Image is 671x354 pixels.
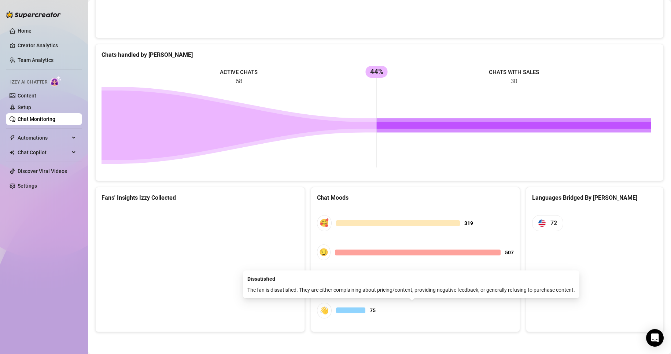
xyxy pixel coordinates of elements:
span: 507 [505,248,514,257]
div: Dissatisfied [247,275,575,283]
div: 😏 [317,244,331,260]
img: logo-BBDzfeDw.svg [6,11,61,18]
a: Chat Monitoring [18,116,55,122]
div: Languages Bridged By [PERSON_NAME] [532,193,657,202]
span: thunderbolt [10,135,15,141]
div: The fan is dissatisfied. They are either complaining about pricing/content, providing negative fe... [247,286,575,294]
div: 🥰 [317,215,332,231]
div: Fans' Insights Izzy Collected [102,193,299,202]
a: Content [18,93,36,99]
img: us [538,220,546,227]
a: Discover Viral Videos [18,168,67,174]
div: Chats handled by [PERSON_NAME] [102,50,657,59]
span: 319 [464,219,473,227]
span: 75 [370,306,376,314]
a: Home [18,28,32,34]
div: 👋 [317,303,332,318]
div: Open Intercom Messenger [646,329,664,347]
a: Creator Analytics [18,40,76,51]
div: Chat Moods [317,193,514,202]
img: Chat Copilot [10,150,14,155]
a: Settings [18,183,37,189]
span: Automations [18,132,70,144]
img: AI Chatter [50,76,62,86]
span: Izzy AI Chatter [10,79,47,86]
span: Chat Copilot [18,147,70,158]
a: Setup [18,104,31,110]
span: 72 [550,218,557,228]
a: Team Analytics [18,57,54,63]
